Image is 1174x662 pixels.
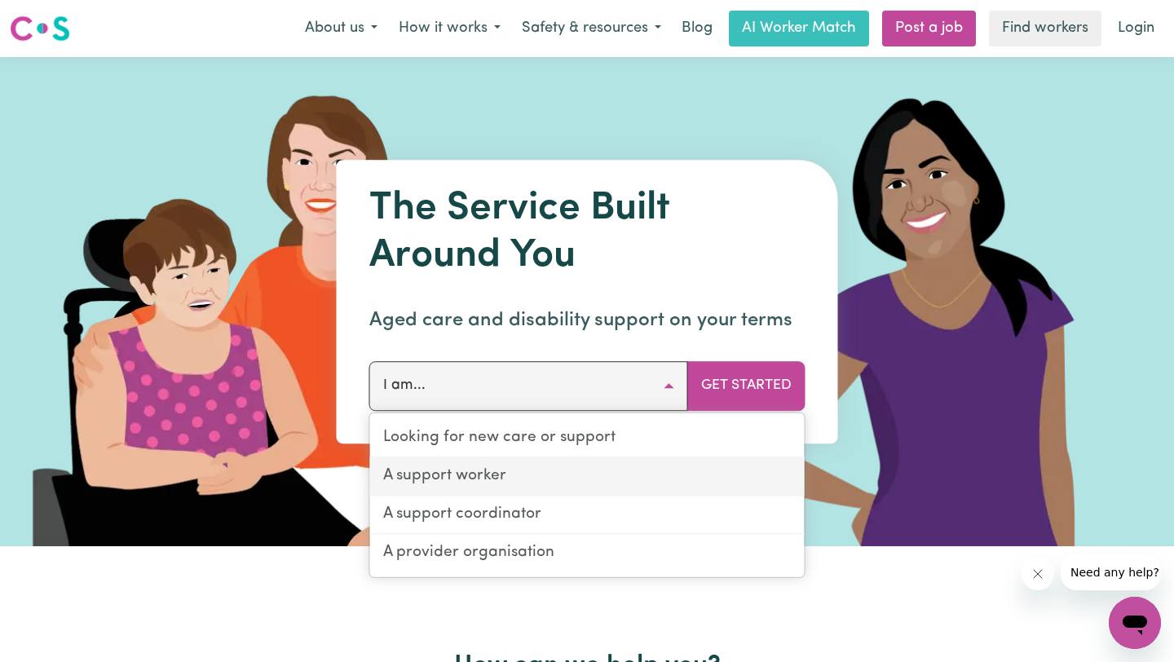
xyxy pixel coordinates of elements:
[1061,554,1161,590] iframe: Message from company
[511,11,672,46] button: Safety & resources
[10,14,70,43] img: Careseekers logo
[370,420,805,458] a: Looking for new care or support
[729,11,869,46] a: AI Worker Match
[1022,558,1054,590] iframe: Close message
[369,186,805,280] h1: The Service Built Around You
[370,458,805,496] a: A support worker
[687,361,805,410] button: Get Started
[370,496,805,534] a: A support coordinator
[370,534,805,571] a: A provider organisation
[882,11,976,46] a: Post a job
[1109,597,1161,649] iframe: Button to launch messaging window
[989,11,1101,46] a: Find workers
[294,11,388,46] button: About us
[388,11,511,46] button: How it works
[1108,11,1164,46] a: Login
[10,10,70,47] a: Careseekers logo
[369,361,688,410] button: I am...
[672,11,722,46] a: Blog
[369,413,805,578] div: I am...
[369,306,805,335] p: Aged care and disability support on your terms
